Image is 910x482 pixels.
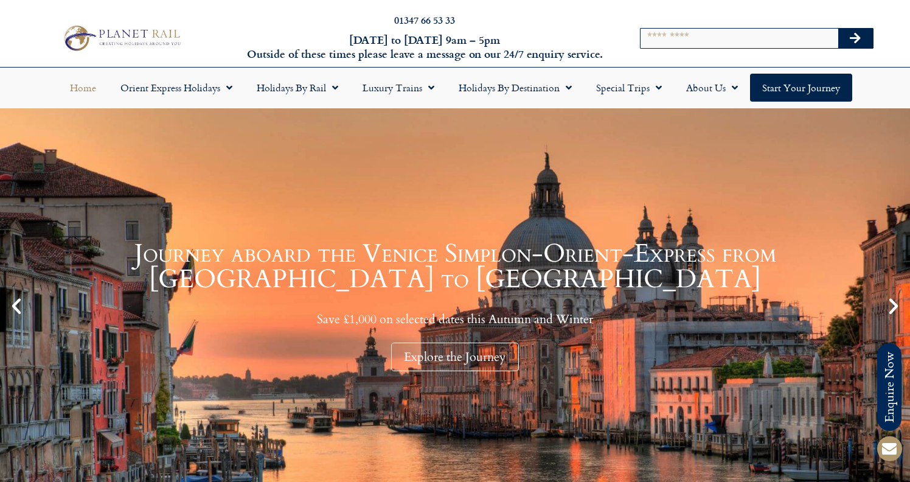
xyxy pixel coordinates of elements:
[674,74,750,102] a: About Us
[246,33,603,61] h6: [DATE] to [DATE] 9am – 5pm Outside of these times please leave a message on our 24/7 enquiry serv...
[59,23,184,53] img: Planet Rail Train Holidays Logo
[30,241,880,292] h1: Journey aboard the Venice Simplon-Orient-Express from [GEOGRAPHIC_DATA] to [GEOGRAPHIC_DATA]
[394,13,455,27] a: 01347 66 53 33
[108,74,245,102] a: Orient Express Holidays
[245,74,350,102] a: Holidays by Rail
[750,74,852,102] a: Start your Journey
[58,74,108,102] a: Home
[350,74,446,102] a: Luxury Trains
[584,74,674,102] a: Special Trips
[6,74,904,102] nav: Menu
[446,74,584,102] a: Holidays by Destination
[30,312,880,327] p: Save £1,000 on selected dates this Autumn and Winter
[883,296,904,316] div: Next slide
[6,296,27,316] div: Previous slide
[838,29,874,48] button: Search
[391,343,519,371] div: Explore the Journey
